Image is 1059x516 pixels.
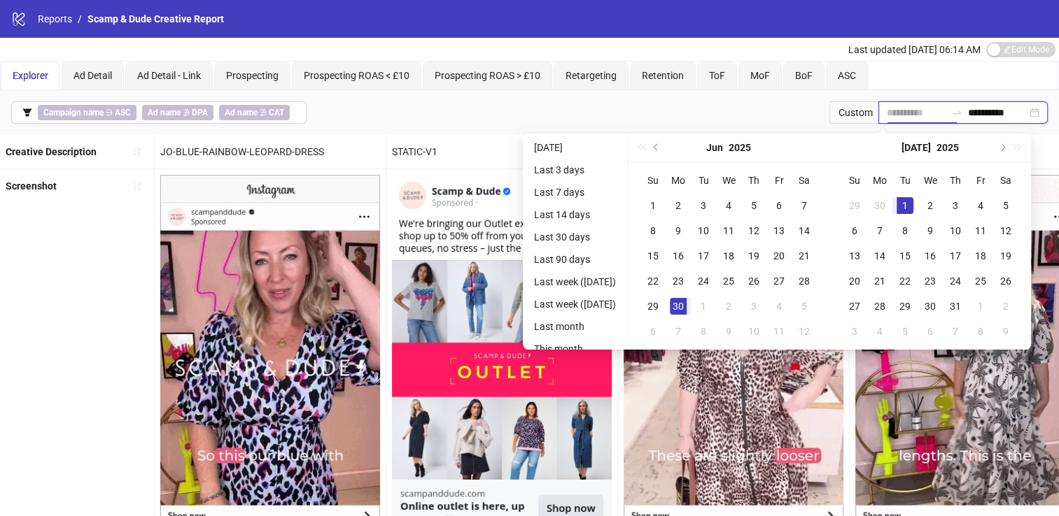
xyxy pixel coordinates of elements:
[750,70,770,81] span: MoF
[666,218,691,243] td: 2025-06-09
[528,251,622,268] li: Last 90 days
[741,268,766,294] td: 2025-06-26
[792,218,817,243] td: 2025-06-14
[871,197,888,214] div: 30
[642,70,684,81] span: Retention
[993,218,1018,243] td: 2025-07-12
[842,319,867,344] td: 2025-08-03
[645,323,661,340] div: 6
[792,168,817,193] th: Sa
[947,273,964,289] div: 24
[829,101,878,124] div: Custom
[771,298,787,315] div: 4
[846,323,863,340] div: 3
[796,323,813,340] div: 12
[846,298,863,315] div: 27
[846,222,863,239] div: 6
[745,323,762,340] div: 10
[842,168,867,193] th: Su
[892,268,918,294] td: 2025-07-22
[892,218,918,243] td: 2025-07-08
[968,218,993,243] td: 2025-07-11
[792,294,817,319] td: 2025-07-05
[269,108,284,117] b: CAT
[716,268,741,294] td: 2025-06-25
[11,101,307,124] button: Campaign name ∋ ASCAd name ∌ DPAAd name ∌ CAT
[842,294,867,319] td: 2025-07-27
[993,168,1018,193] th: Sa
[968,168,993,193] th: Fr
[922,222,939,239] div: 9
[386,135,617,169] div: STATIC-V1
[951,107,962,118] span: swap-right
[897,323,913,340] div: 5
[947,298,964,315] div: 31
[918,294,943,319] td: 2025-07-30
[943,218,968,243] td: 2025-07-10
[716,193,741,218] td: 2025-06-04
[792,243,817,268] td: 2025-06-21
[766,268,792,294] td: 2025-06-27
[918,319,943,344] td: 2025-08-06
[720,197,737,214] div: 4
[867,218,892,243] td: 2025-07-07
[73,70,112,81] span: Ad Detail
[766,218,792,243] td: 2025-06-13
[35,11,75,27] a: Reports
[918,218,943,243] td: 2025-07-09
[709,70,725,81] span: ToF
[922,197,939,214] div: 2
[796,298,813,315] div: 5
[771,222,787,239] div: 13
[972,197,989,214] div: 4
[943,319,968,344] td: 2025-08-07
[745,273,762,289] div: 26
[897,248,913,264] div: 15
[918,243,943,268] td: 2025-07-16
[968,294,993,319] td: 2025-08-01
[148,108,181,117] b: Ad name
[771,197,787,214] div: 6
[745,248,762,264] div: 19
[666,193,691,218] td: 2025-06-02
[670,197,687,214] div: 2
[867,168,892,193] th: Mo
[528,162,622,178] li: Last 3 days
[741,319,766,344] td: 2025-07-10
[720,248,737,264] div: 18
[666,168,691,193] th: Mo
[695,222,712,239] div: 10
[968,319,993,344] td: 2025-08-08
[867,268,892,294] td: 2025-07-21
[994,134,1009,162] button: Next month (PageDown)
[871,323,888,340] div: 4
[968,193,993,218] td: 2025-07-04
[695,298,712,315] div: 1
[947,323,964,340] div: 7
[706,134,723,162] button: Choose a month
[846,248,863,264] div: 13
[716,319,741,344] td: 2025-07-09
[741,294,766,319] td: 2025-07-03
[716,243,741,268] td: 2025-06-18
[796,197,813,214] div: 7
[43,108,104,117] b: Campaign name
[771,323,787,340] div: 11
[892,193,918,218] td: 2025-07-01
[918,168,943,193] th: We
[226,70,279,81] span: Prospecting
[666,294,691,319] td: 2025-06-30
[225,108,258,117] b: Ad name
[871,298,888,315] div: 28
[155,135,386,169] div: JO-BLUE-RAINBOW-LEOPARD-DRESS
[132,181,142,191] span: sort-ascending
[716,218,741,243] td: 2025-06-11
[649,134,664,162] button: Previous month (PageUp)
[640,294,666,319] td: 2025-06-29
[720,222,737,239] div: 11
[741,243,766,268] td: 2025-06-19
[528,341,622,357] li: This month
[867,243,892,268] td: 2025-07-14
[968,243,993,268] td: 2025-07-18
[947,248,964,264] div: 17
